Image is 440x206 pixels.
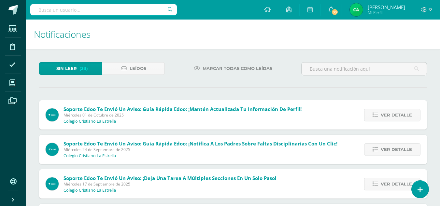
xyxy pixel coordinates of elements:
[46,108,59,121] img: 2ac04e7532c0868506636c65c6247924.png
[64,112,302,118] span: Miércoles 01 de Octubre de 2025
[56,62,77,75] span: Sin leer
[64,175,276,181] span: Soporte Edoo te envió un aviso: ¡Deja una Tarea a Múltiples Secciones en un Solo Paso!
[368,10,405,15] span: Mi Perfil
[30,4,177,15] input: Busca un usuario...
[46,177,59,190] img: 2ac04e7532c0868506636c65c6247924.png
[102,62,165,75] a: Leídos
[186,62,280,75] a: Marcar todas como leídas
[64,140,337,147] span: Soporte Edoo te envió un aviso: Guía Rápida Edoo: ¡Notifica a los Padres sobre Faltas Disciplinar...
[350,3,363,16] img: e55c7239eccfee018000ba7709242319.png
[39,62,102,75] a: Sin leer(33)
[64,106,302,112] span: Soporte Edoo te envió un aviso: Guía Rápida Edoo: ¡Mantén Actualizada tu Información de Perfil!
[64,181,276,187] span: Miércoles 17 de Septiembre de 2025
[34,28,91,40] span: Notificaciones
[302,62,427,75] input: Busca una notificación aquí
[130,62,146,75] span: Leídos
[79,62,88,75] span: (33)
[64,153,116,158] p: Colegio Cristiano La Estrella
[64,147,337,152] span: Miércoles 24 de Septiembre de 2025
[64,119,116,124] p: Colegio Cristiano La Estrella
[203,62,272,75] span: Marcar todas como leídas
[64,188,116,193] p: Colegio Cristiano La Estrella
[381,178,412,190] span: Ver detalle
[368,4,405,10] span: [PERSON_NAME]
[381,144,412,156] span: Ver detalle
[331,8,338,16] span: 33
[381,109,412,121] span: Ver detalle
[46,143,59,156] img: 2ac04e7532c0868506636c65c6247924.png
